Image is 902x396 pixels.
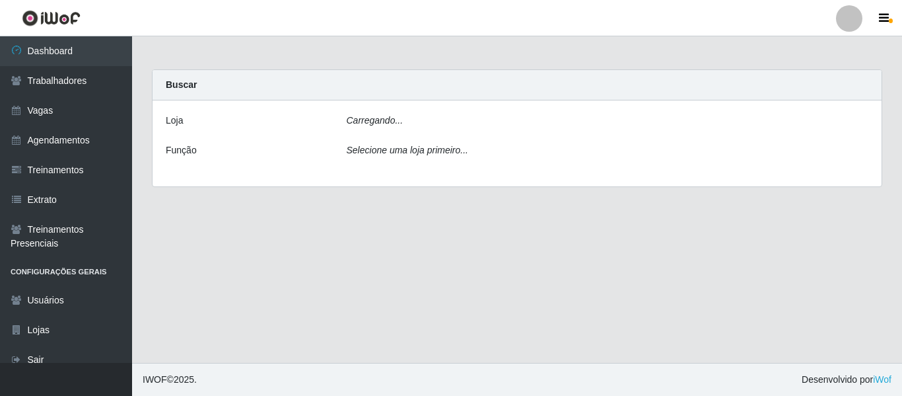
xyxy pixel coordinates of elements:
span: Desenvolvido por [802,373,891,387]
img: CoreUI Logo [22,10,81,26]
label: Loja [166,114,183,128]
a: iWof [873,374,891,385]
span: IWOF [143,374,167,385]
span: © 2025 . [143,373,197,387]
i: Selecione uma loja primeiro... [347,145,468,155]
strong: Buscar [166,79,197,90]
i: Carregando... [347,115,403,126]
label: Função [166,143,197,157]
